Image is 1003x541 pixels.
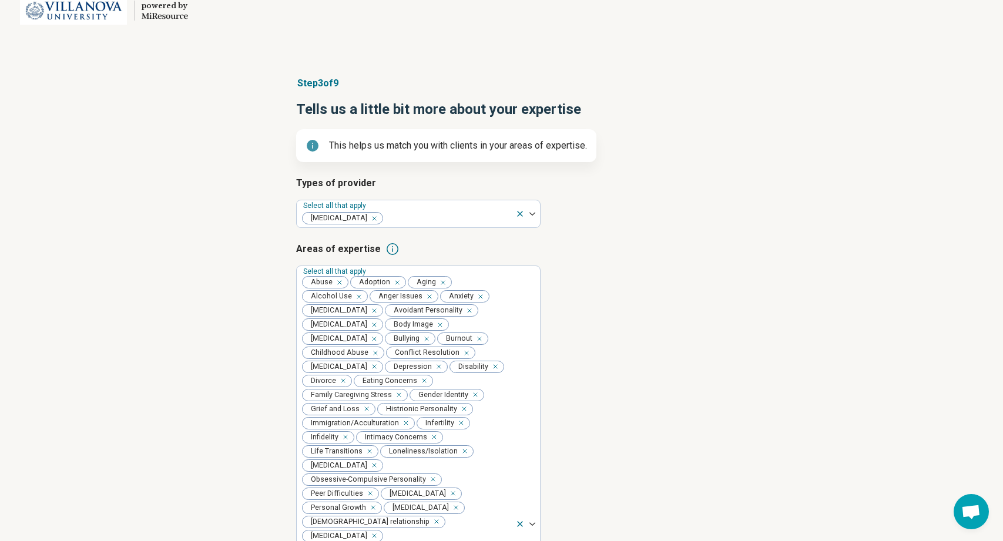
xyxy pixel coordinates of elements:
[384,502,452,513] span: [MEDICAL_DATA]
[303,446,366,457] span: Life Transitions
[303,474,430,485] span: Obsessive-Compulsive Personality
[387,347,463,358] span: Conflict Resolution
[296,242,707,256] h3: Areas of expertise
[303,291,355,302] span: Alcohol Use
[303,389,395,401] span: Family Caregiving Stress
[357,432,431,443] span: Intimacy Concerns
[303,404,363,415] span: Grief and Loss
[303,432,342,443] span: Infidelity
[450,361,492,372] span: Disability
[303,305,371,316] span: [MEDICAL_DATA]
[296,76,707,90] p: Step 3 of 9
[303,347,372,358] span: Childhood Abuse
[303,277,336,288] span: Abuse
[303,333,371,344] span: [MEDICAL_DATA]
[329,139,587,153] p: This helps us match you with clients in your areas of expertise.
[303,502,370,513] span: Personal Growth
[385,319,437,330] span: Body Image
[142,1,188,11] div: powered by
[417,418,458,429] span: Infertility
[303,488,367,499] span: Peer Difficulties
[410,389,472,401] span: Gender Identity
[354,375,421,387] span: Eating Concerns
[954,494,989,529] div: Open chat
[438,333,476,344] span: Burnout
[381,446,461,457] span: Loneliness/Isolation
[378,404,461,415] span: Histrionic Personality
[385,333,423,344] span: Bullying
[381,488,449,499] span: [MEDICAL_DATA]
[441,291,477,302] span: Anxiety
[370,291,426,302] span: Anger Issues
[303,460,371,471] span: [MEDICAL_DATA]
[408,277,440,288] span: Aging
[303,213,371,224] span: [MEDICAL_DATA]
[303,361,371,372] span: [MEDICAL_DATA]
[303,418,402,429] span: Immigration/Acculturation
[303,267,368,275] label: Select all that apply
[303,516,433,527] span: [DEMOGRAPHIC_DATA] relationship
[385,361,435,372] span: Depression
[351,277,394,288] span: Adoption
[296,176,707,190] h3: Types of provider
[303,319,371,330] span: [MEDICAL_DATA]
[303,201,368,210] label: Select all that apply
[296,100,707,120] h1: Tells us a little bit more about your expertise
[303,375,340,387] span: Divorce
[385,305,466,316] span: Avoidant Personality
